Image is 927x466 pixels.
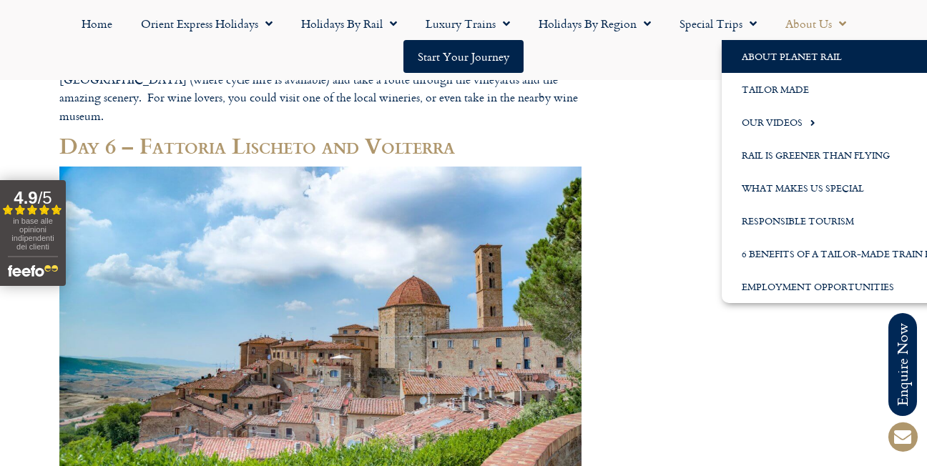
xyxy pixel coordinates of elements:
a: Special Trips [665,7,771,40]
a: Holidays by Rail [287,7,411,40]
h2: Day 6 – Fattoria Lischeto and Volterra [59,134,582,158]
a: About Us [771,7,860,40]
a: Start your Journey [403,40,524,73]
a: Orient Express Holidays [127,7,287,40]
a: Home [67,7,127,40]
a: Holidays by Region [524,7,665,40]
nav: Menu [7,7,920,73]
a: Luxury Trains [411,7,524,40]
